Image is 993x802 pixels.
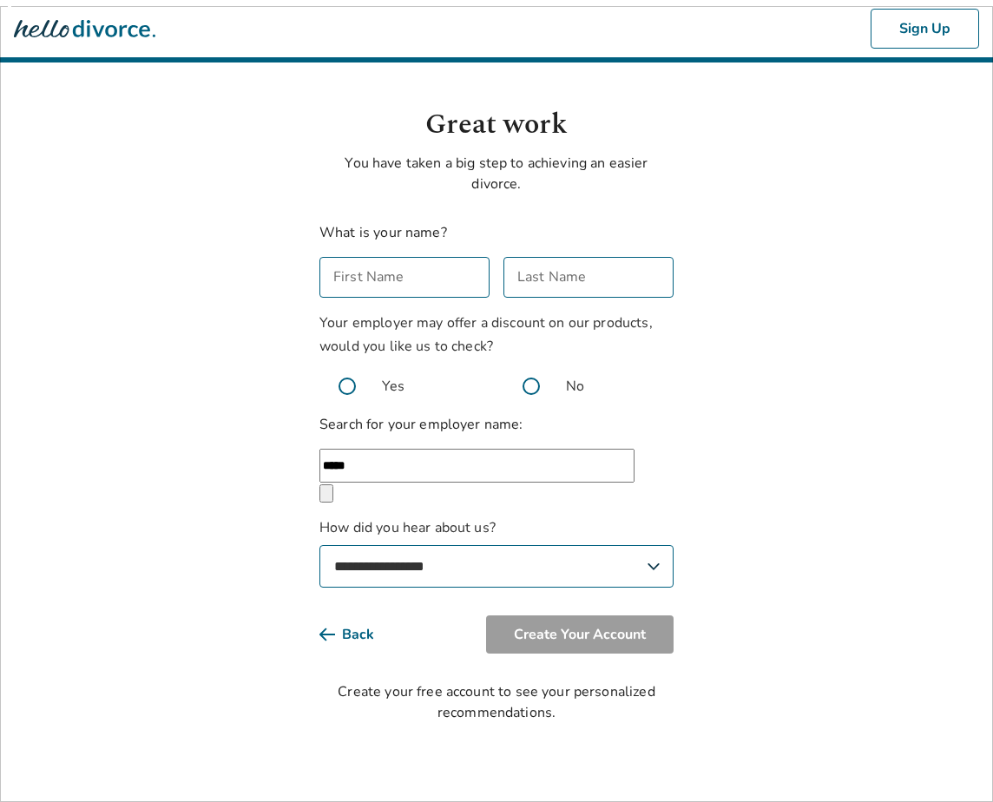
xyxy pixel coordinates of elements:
[871,9,979,49] button: Sign Up
[319,681,674,723] div: Create your free account to see your personalized recommendations.
[319,517,674,588] label: How did you hear about us?
[319,104,674,146] h1: Great work
[319,545,674,588] select: How did you hear about us?
[319,615,402,654] button: Back
[566,376,584,397] span: No
[319,484,333,503] button: Clear
[382,376,404,397] span: Yes
[319,223,447,242] label: What is your name?
[486,615,674,654] button: Create Your Account
[319,415,523,434] label: Search for your employer name:
[906,719,993,802] iframe: Chat Widget
[319,313,653,356] span: Your employer may offer a discount on our products, would you like us to check?
[319,153,674,194] p: You have taken a big step to achieving an easier divorce.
